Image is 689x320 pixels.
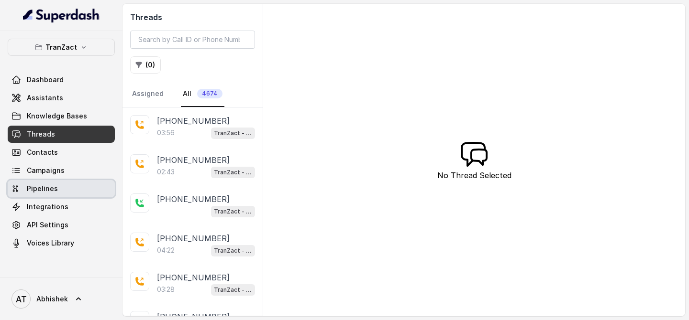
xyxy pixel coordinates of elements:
span: Dashboard [27,75,64,85]
h2: Threads [130,11,255,23]
span: Knowledge Bases [27,111,87,121]
p: TranZact - Outbound Call Assistant [214,285,252,295]
p: 04:22 [157,245,175,255]
p: TranZact - Outbound Call Assistant [214,128,252,138]
span: Contacts [27,148,58,157]
a: Campaigns [8,162,115,179]
a: Dashboard [8,71,115,88]
img: light.svg [23,8,100,23]
span: Campaigns [27,166,65,175]
a: Contacts [8,144,115,161]
a: Pipelines [8,180,115,197]
span: Integrations [27,202,68,212]
p: TranZact [45,42,77,53]
span: Assistants [27,93,63,103]
p: TranZact - Outbound Call Assistant [214,168,252,177]
p: No Thread Selected [437,170,511,181]
p: 03:56 [157,128,175,138]
span: Threads [27,129,55,139]
a: Abhishek [8,286,115,312]
a: Knowledge Bases [8,107,115,125]
a: Assigned [130,81,166,107]
a: All4674 [181,81,224,107]
p: [PHONE_NUMBER] [157,233,230,244]
p: [PHONE_NUMBER] [157,272,230,283]
a: Threads [8,126,115,143]
span: Abhishek [36,294,68,304]
p: TranZact - Outbound Call Assistant [214,207,252,216]
p: TranZact - Outbound Call Assistant [214,246,252,256]
button: (0) [130,56,161,74]
text: AT [16,294,27,304]
span: API Settings [27,220,68,230]
nav: Tabs [130,81,255,107]
button: TranZact [8,39,115,56]
p: [PHONE_NUMBER] [157,115,230,127]
p: 02:43 [157,167,175,177]
a: Integrations [8,198,115,215]
span: Voices Library [27,238,74,248]
span: Pipelines [27,184,58,193]
span: 4674 [197,89,222,98]
input: Search by Call ID or Phone Number [130,31,255,49]
p: [PHONE_NUMBER] [157,193,230,205]
p: [PHONE_NUMBER] [157,154,230,166]
p: 03:28 [157,285,175,294]
a: Voices Library [8,235,115,252]
a: Assistants [8,89,115,107]
a: API Settings [8,216,115,234]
